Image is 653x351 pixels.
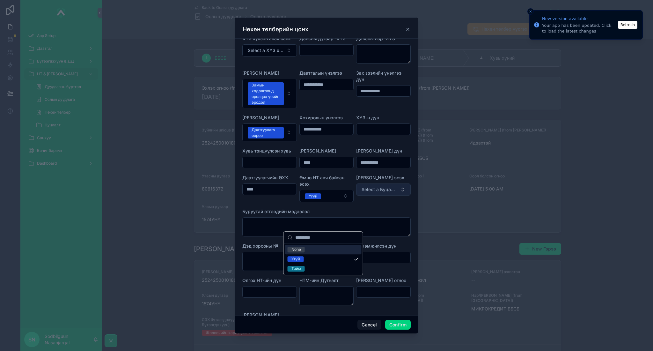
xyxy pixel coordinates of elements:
[242,175,288,180] span: Даатгуулагчийн ӨХХ
[242,278,281,283] span: Олгох НТ-ийн дүн
[299,115,343,120] span: Хохиролын үнэлгээ
[299,175,344,187] span: Өмнө НТ авч байсан эсэх
[356,115,379,120] span: ХҮЗ-н дүн
[242,312,279,317] span: [PERSON_NAME]
[299,148,336,153] span: [PERSON_NAME]
[291,266,301,272] div: Тийм
[242,36,291,41] span: ХҮЗ хүлээн авах банк
[527,8,534,15] button: Close toast
[242,79,297,108] button: Select Button
[356,36,395,41] span: Дансны нэр -ХҮЗ
[356,175,404,180] span: [PERSON_NAME] эсэх
[242,115,279,120] span: [PERSON_NAME]
[357,320,381,330] button: Cancel
[242,148,291,153] span: Хувь тэнцүүлсэн хувь
[284,243,363,275] div: Suggestions
[248,47,284,54] span: Select a ХҮЗ хүлээн авах банк
[242,44,297,56] button: Select Button
[356,183,411,196] button: Select Button
[252,127,280,138] div: Даатгуулагч өөрөө
[242,70,279,76] span: [PERSON_NAME]
[291,247,301,252] div: None
[356,278,406,283] span: [PERSON_NAME] огноо
[242,123,297,141] button: Select Button
[362,186,398,193] span: Select a Буцаан нэхэмжлэх эсэх
[309,193,317,199] div: Үгүй
[299,70,342,76] span: Даатгалын үнэлгээ
[243,26,308,33] h3: Нөхөн төлбөрийн цонх
[242,243,278,249] span: Дэд хорооны №
[299,190,354,202] button: Select Button
[385,320,411,330] button: Confirm
[542,16,616,22] div: New version available
[252,82,280,105] div: Замын хөдөлгөөнд оролцох үеийн эрсдэл
[299,36,346,41] span: Дансны дугаар -ХҮЗ
[356,243,396,249] span: Нэхэмжилсэн дүн
[242,209,310,214] span: Буруутай этгээдийн мэдээлэл
[356,70,401,82] span: Зах зээлийн үнэлгээ дүн
[542,23,616,34] div: Your app has been updated. Click to load the latest changes
[618,21,637,29] button: Refresh
[299,278,339,283] span: НТМ-ийн Дүгнэлт
[291,256,300,262] div: Үгүй
[356,148,402,153] span: [PERSON_NAME] дүн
